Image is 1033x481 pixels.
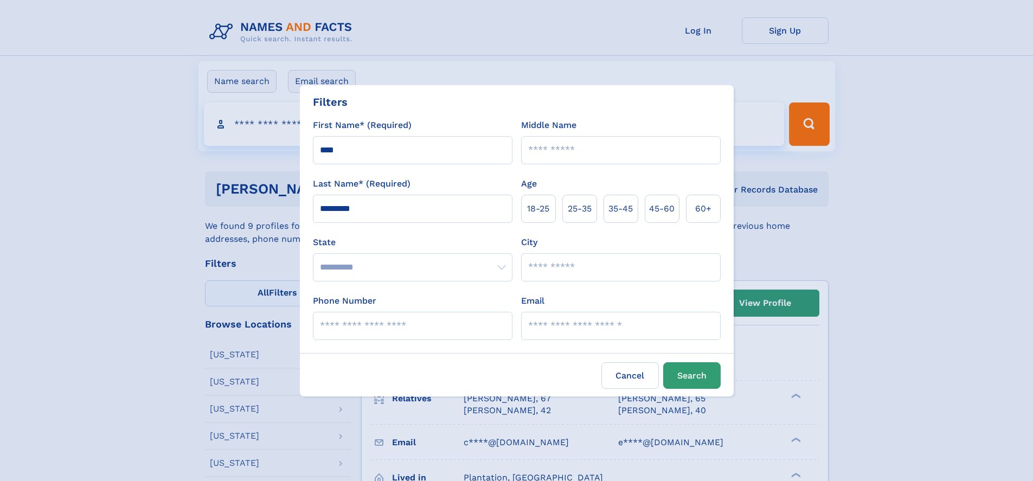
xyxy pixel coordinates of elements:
label: Age [521,177,537,190]
div: Filters [313,94,348,110]
label: Cancel [601,362,659,389]
span: 25‑35 [568,202,592,215]
label: City [521,236,537,249]
label: First Name* (Required) [313,119,412,132]
label: Email [521,294,544,307]
label: Phone Number [313,294,376,307]
span: 45‑60 [649,202,675,215]
span: 18‑25 [527,202,549,215]
button: Search [663,362,721,389]
span: 35‑45 [608,202,633,215]
label: Last Name* (Required) [313,177,410,190]
label: State [313,236,512,249]
span: 60+ [695,202,711,215]
label: Middle Name [521,119,576,132]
